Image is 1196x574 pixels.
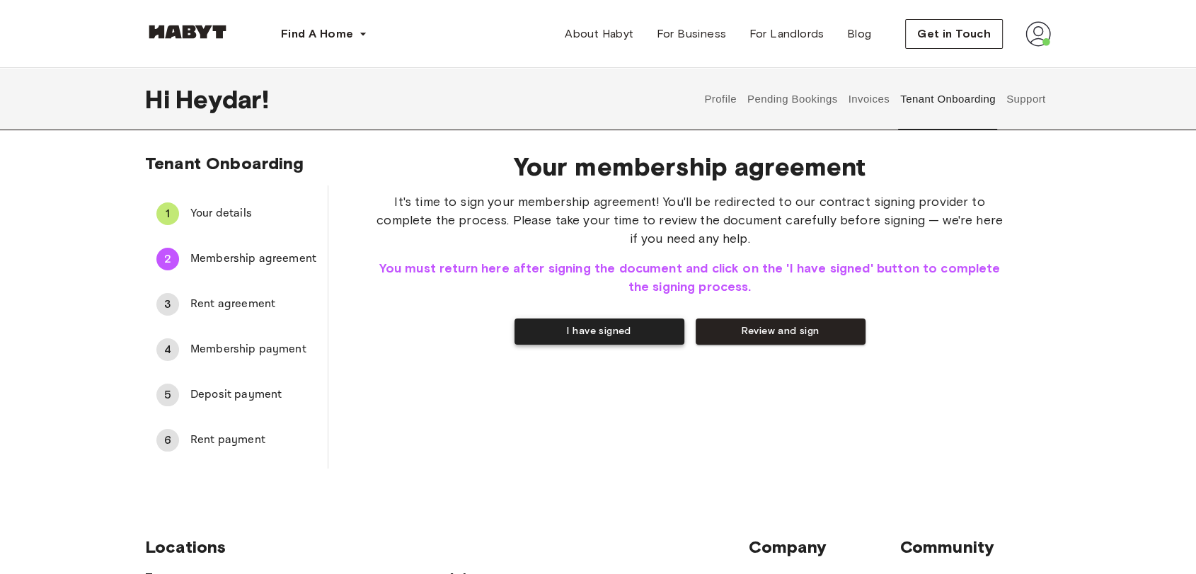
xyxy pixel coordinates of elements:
[270,20,379,48] button: Find A Home
[190,341,316,358] span: Membership payment
[1025,21,1051,47] img: avatar
[645,20,738,48] a: For Business
[145,333,328,367] div: 4Membership payment
[145,242,328,276] div: 2Membership agreement
[696,318,866,345] button: Review and sign
[565,25,633,42] span: About Habyt
[657,25,727,42] span: For Business
[745,68,839,130] button: Pending Bookings
[699,68,1051,130] div: user profile tabs
[917,25,991,42] span: Get in Touch
[145,153,304,173] span: Tenant Onboarding
[846,68,891,130] button: Invoices
[190,386,316,403] span: Deposit payment
[190,205,316,222] span: Your details
[1004,68,1047,130] button: Support
[156,202,179,225] div: 1
[899,68,998,130] button: Tenant Onboarding
[374,193,1006,248] span: It's time to sign your membership agreement! You'll be redirected to our contract signing provide...
[145,25,230,39] img: Habyt
[737,20,835,48] a: For Landlords
[156,384,179,406] div: 5
[749,25,824,42] span: For Landlords
[900,536,1051,558] span: Community
[145,378,328,412] div: 5Deposit payment
[145,84,176,114] span: Hi
[156,338,179,361] div: 4
[374,259,1006,296] span: You must return here after signing the document and click on the 'I have signed' button to comple...
[836,20,883,48] a: Blog
[156,293,179,316] div: 3
[281,25,353,42] span: Find A Home
[190,296,316,313] span: Rent agreement
[145,287,328,321] div: 3Rent agreement
[905,19,1003,49] button: Get in Touch
[847,25,872,42] span: Blog
[145,536,749,558] span: Locations
[374,151,1006,181] span: Your membership agreement
[703,68,739,130] button: Profile
[145,423,328,457] div: 6Rent payment
[156,248,179,270] div: 2
[190,251,316,268] span: Membership agreement
[553,20,645,48] a: About Habyt
[145,197,328,231] div: 1Your details
[176,84,269,114] span: Heydar !
[749,536,899,558] span: Company
[190,432,316,449] span: Rent payment
[514,318,684,345] button: I have signed
[156,429,179,452] div: 6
